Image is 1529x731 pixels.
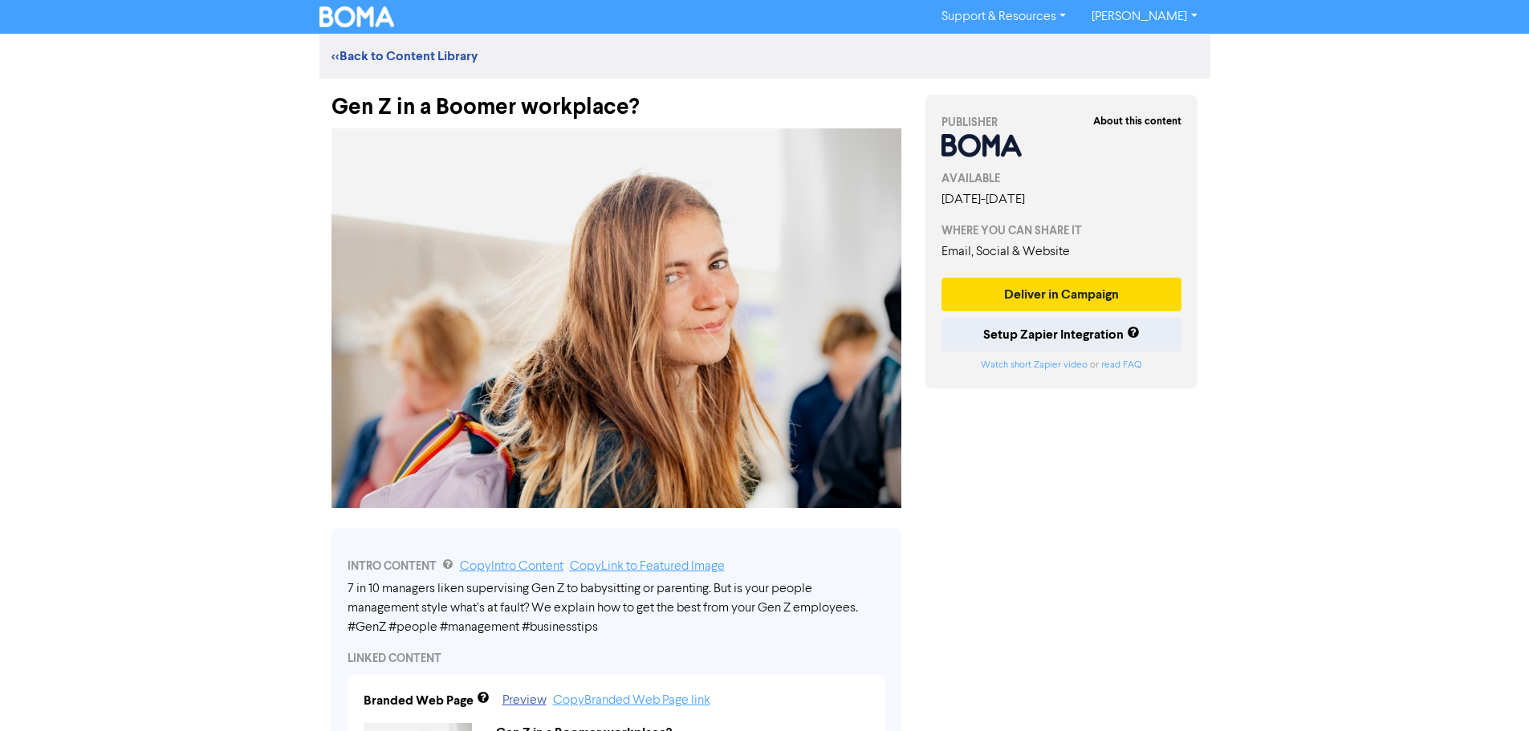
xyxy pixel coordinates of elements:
[941,190,1182,209] div: [DATE] - [DATE]
[319,6,395,27] img: BOMA Logo
[331,48,478,64] a: <<Back to Content Library
[502,694,547,707] a: Preview
[460,560,563,573] a: Copy Intro Content
[1101,360,1141,370] a: read FAQ
[941,114,1182,131] div: PUBLISHER
[553,694,710,707] a: Copy Branded Web Page link
[941,242,1182,262] div: Email, Social & Website
[941,278,1182,311] button: Deliver in Campaign
[981,360,1088,370] a: Watch short Zapier video
[941,170,1182,187] div: AVAILABLE
[348,650,885,667] div: LINKED CONTENT
[1093,115,1181,128] strong: About this content
[941,318,1182,351] button: Setup Zapier Integration
[348,579,885,637] div: 7 in 10 managers liken supervising Gen Z to babysitting or parenting. But is your people manageme...
[348,557,885,576] div: INTRO CONTENT
[570,560,725,573] a: Copy Link to Featured Image
[331,79,901,120] div: Gen Z in a Boomer workplace?
[1449,654,1529,731] iframe: Chat Widget
[941,222,1182,239] div: WHERE YOU CAN SHARE IT
[1079,4,1210,30] a: [PERSON_NAME]
[941,358,1182,372] div: or
[929,4,1079,30] a: Support & Resources
[364,691,474,710] div: Branded Web Page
